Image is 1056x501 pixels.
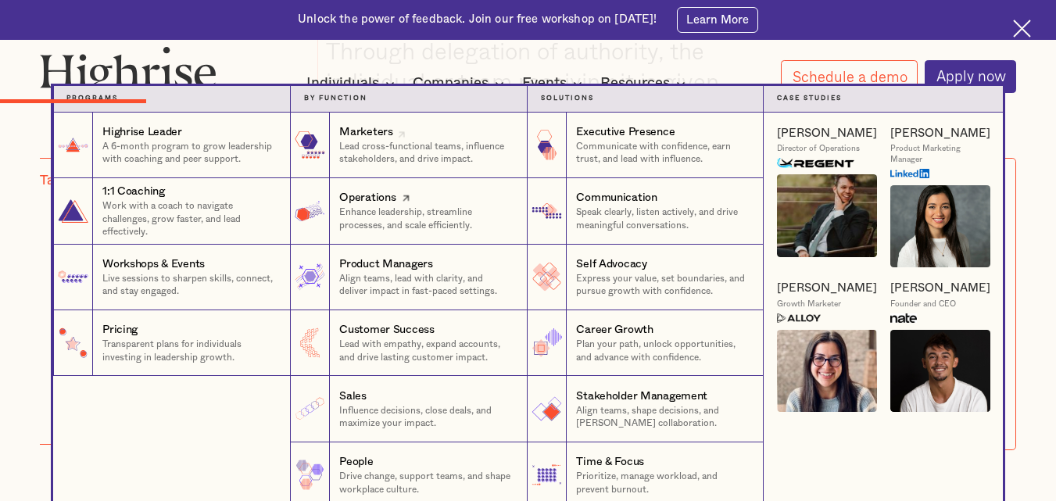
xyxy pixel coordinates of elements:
[304,95,367,102] strong: by function
[890,144,990,165] div: Product Marketing Manager
[40,46,217,99] img: Highrise logo
[890,126,990,141] a: [PERSON_NAME]
[1013,20,1031,38] img: Cross icon
[53,245,290,310] a: Workshops & EventsLive sessions to sharpen skills, connect, and stay engaged.
[306,74,399,93] div: Individuals
[890,299,956,310] div: Founder and CEO
[527,245,764,310] a: Self AdvocacyExpress your value, set boundaries, and pursue growth with confidence.
[527,178,764,244] a: CommunicationSpeak clearly, listen actively, and drive meaningful conversations.
[102,256,205,272] div: Workshops & Events
[339,388,367,404] div: Sales
[600,74,670,93] div: Resources
[339,256,432,272] div: Product Managers
[66,95,118,102] strong: Programs
[102,322,138,338] div: Pricing
[339,272,514,298] p: Align teams, lead with clarity, and deliver impact in fast-paced settings.
[777,95,842,102] strong: Case Studies
[781,60,918,92] a: Schedule a demo
[576,256,646,272] div: Self Advocacy
[677,7,758,33] a: Learn More
[102,184,165,199] div: 1:1 Coaching
[527,310,764,376] a: Career GrowthPlan your path, unlock opportunities, and advance with confidence.
[576,272,750,298] p: Express your value, set boundaries, and pursue growth with confidence.
[290,376,527,442] a: SalesInfluence decisions, close deals, and maximize your impact.
[576,190,657,206] div: Communication
[413,74,489,93] div: Companies
[576,322,653,338] div: Career Growth
[777,299,841,310] div: Growth Marketer
[413,74,509,93] div: Companies
[53,310,290,376] a: PricingTransparent plans for individuals investing in leadership growth.
[53,113,290,178] a: Highrise LeaderA 6-month program to grow leadership with coaching and peer support.
[576,206,750,231] p: Speak clearly, listen actively, and drive meaningful conversations.
[339,322,434,338] div: Customer Success
[576,470,750,496] p: Prioritize, manage workload, and prevent burnout.
[53,178,290,244] a: 1:1 CoachingWork with a coach to navigate challenges, grow faster, and lead effectively.
[576,388,707,404] div: Stakeholder Management
[576,404,750,430] p: Align teams, shape decisions, and [PERSON_NAME] collaboration.
[339,140,514,166] p: Lead cross-functional teams, influence stakeholders, and drive impact.
[339,124,392,140] div: Marketers
[522,74,587,93] div: Events
[777,281,877,296] a: [PERSON_NAME]
[600,74,690,93] div: Resources
[777,126,877,141] a: [PERSON_NAME]
[339,470,514,496] p: Drive change, support teams, and shape workplace culture.
[290,113,527,178] a: MarketersLead cross-functional teams, influence stakeholders, and drive impact.
[306,74,379,93] div: Individuals
[298,12,657,27] div: Unlock the power of feedback. Join our free workshop on [DATE]!
[522,74,567,93] div: Events
[102,199,277,238] p: Work with a coach to navigate challenges, grow faster, and lead effectively.
[576,140,750,166] p: Communicate with confidence, earn trust, and lead with influence.
[777,144,860,154] div: Director of Operations
[339,404,514,430] p: Influence decisions, close deals, and maximize your impact.
[339,454,373,470] div: People
[925,60,1017,93] a: Apply now
[102,272,277,298] p: Live sessions to sharpen skills, connect, and stay engaged.
[576,454,644,470] div: Time & Focus
[527,113,764,178] a: Executive PresenceCommunicate with confidence, earn trust, and lead with influence.
[290,310,527,376] a: Customer SuccessLead with empathy, expand accounts, and drive lasting customer impact.
[290,178,527,244] a: OperationsEnhance leadership, streamline processes, and scale efficiently.
[541,95,594,102] strong: Solutions
[890,281,990,296] a: [PERSON_NAME]
[290,245,527,310] a: Product ManagersAlign teams, lead with clarity, and deliver impact in fast-paced settings.
[576,338,750,363] p: Plan your path, unlock opportunities, and advance with confidence.
[102,124,182,140] div: Highrise Leader
[576,124,675,140] div: Executive Presence
[527,376,764,442] a: Stakeholder ManagementAlign teams, shape decisions, and [PERSON_NAME] collaboration.
[102,140,277,166] p: A 6-month program to grow leadership with coaching and peer support.
[339,206,514,231] p: Enhance leadership, streamline processes, and scale efficiently.
[339,190,396,206] div: Operations
[339,338,514,363] p: Lead with empathy, expand accounts, and drive lasting customer impact.
[102,338,277,363] p: Transparent plans for individuals investing in leadership growth.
